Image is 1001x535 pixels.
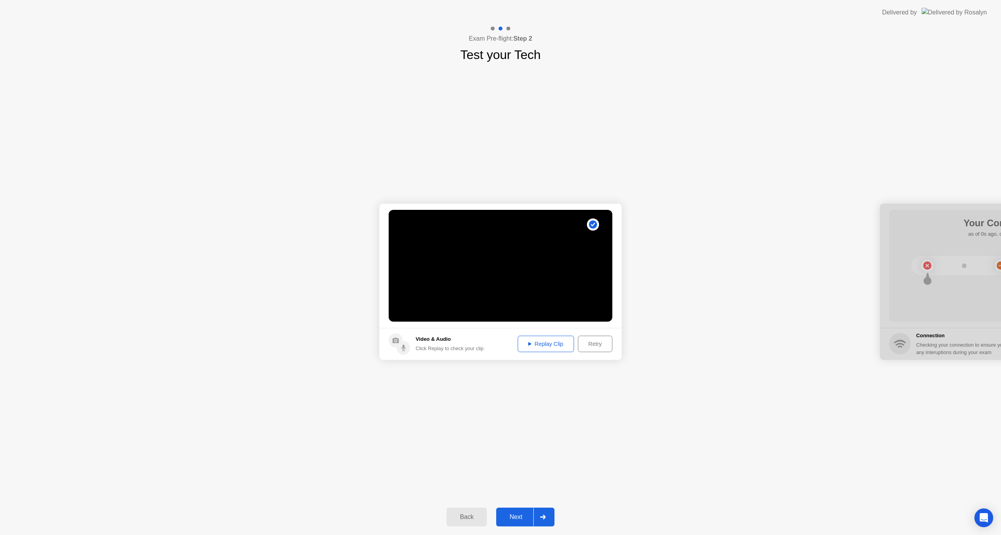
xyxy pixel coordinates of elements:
[416,335,484,343] h5: Video & Audio
[520,341,571,347] div: Replay Clip
[922,8,987,17] img: Delivered by Rosalyn
[581,341,610,347] div: Retry
[882,8,917,17] div: Delivered by
[496,508,554,526] button: Next
[499,514,533,521] div: Next
[518,336,574,352] button: Replay Clip
[460,45,541,64] h1: Test your Tech
[513,35,532,42] b: Step 2
[449,514,484,521] div: Back
[447,508,487,526] button: Back
[469,34,532,43] h4: Exam Pre-flight:
[416,345,484,352] div: Click Replay to check your clip
[974,508,993,527] div: Open Intercom Messenger
[578,336,612,352] button: Retry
